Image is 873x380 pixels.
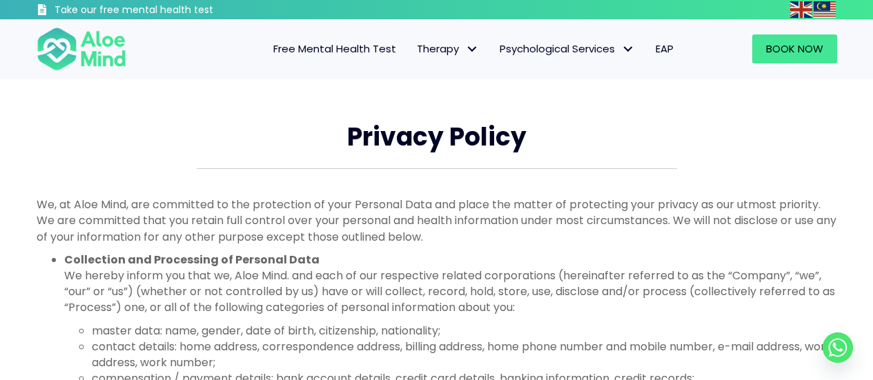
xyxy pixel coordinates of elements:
span: Therapy [417,41,479,56]
a: Malay [814,1,837,17]
img: Aloe mind Logo [37,26,126,72]
a: EAP [645,34,684,63]
li: master data: name, gender, date of birth, citizenship, nationality; [92,323,837,339]
span: Psychological Services: submenu [618,39,638,59]
img: ms [814,1,836,18]
a: Take our free mental health test [37,3,287,19]
span: Book Now [766,41,823,56]
span: EAP [656,41,674,56]
nav: Menu [144,34,684,63]
h3: Take our free mental health test [55,3,287,17]
strong: Collection and Processing of Personal Data [64,252,320,268]
span: Psychological Services [500,41,635,56]
li: contact details: home address, correspondence address, billing address, home phone number and mob... [92,339,837,370]
a: English [790,1,814,17]
a: Whatsapp [823,332,853,363]
span: Privacy Policy [347,119,527,154]
img: en [790,1,812,18]
span: Free Mental Health Test [273,41,396,56]
a: Psychological ServicesPsychological Services: submenu [489,34,645,63]
a: Book Now [752,34,837,63]
p: We, at Aloe Mind, are committed to the protection of your Personal Data and place the matter of p... [37,197,837,245]
a: TherapyTherapy: submenu [406,34,489,63]
span: Therapy: submenu [462,39,482,59]
a: Free Mental Health Test [263,34,406,63]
